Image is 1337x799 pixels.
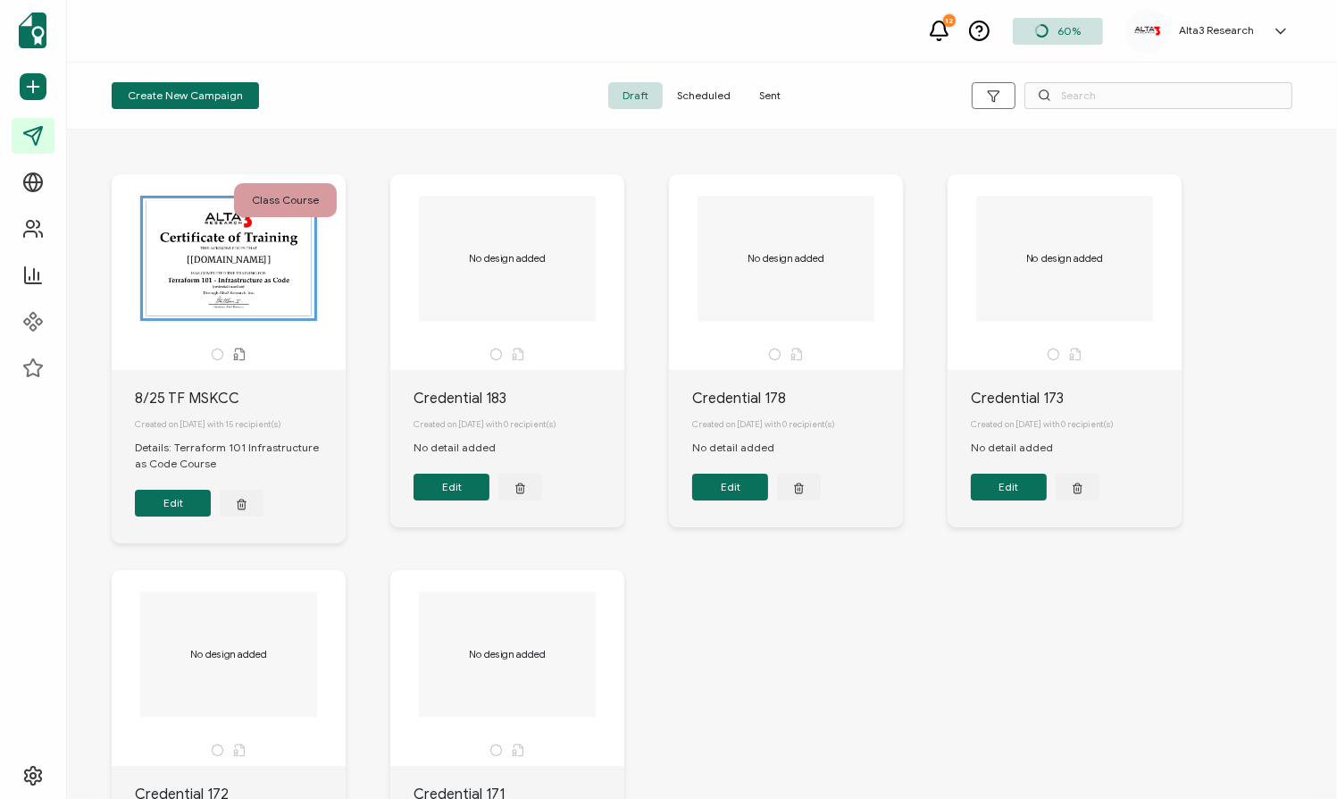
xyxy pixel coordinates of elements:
iframe: Chat Widget [1248,713,1337,799]
button: Edit [692,474,768,500]
div: Created on [DATE] with 15 recipient(s) [135,409,346,440]
div: No detail added [414,440,514,456]
span: Draft [608,82,663,109]
div: 12 [943,14,956,27]
div: 8/25 TF MSKCC [135,388,346,409]
div: Credential 173 [971,388,1182,409]
button: Edit [971,474,1047,500]
span: Sent [745,82,795,109]
h5: Alta3 Research [1179,24,1254,37]
div: Credential 178 [692,388,903,409]
span: Scheduled [663,82,745,109]
button: Edit [414,474,489,500]
button: Edit [135,490,211,517]
div: Class Course [234,183,337,217]
div: Credential 183 [414,388,624,409]
div: Details: Terraform 101 Infrastructure as Code Course [135,440,346,472]
div: Created on [DATE] with 0 recipient(s) [414,409,624,440]
img: sertifier-logomark-colored.svg [19,13,46,48]
span: 60% [1057,24,1081,38]
img: 7ee72628-a328-4fe9-aed3-aef23534b8a8.png [1134,26,1161,35]
div: Created on [DATE] with 0 recipient(s) [971,409,1182,440]
input: Search [1024,82,1292,109]
div: Created on [DATE] with 0 recipient(s) [692,409,903,440]
button: Create New Campaign [112,82,259,109]
div: No detail added [692,440,792,456]
span: Create New Campaign [128,90,243,101]
div: No detail added [971,440,1071,456]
